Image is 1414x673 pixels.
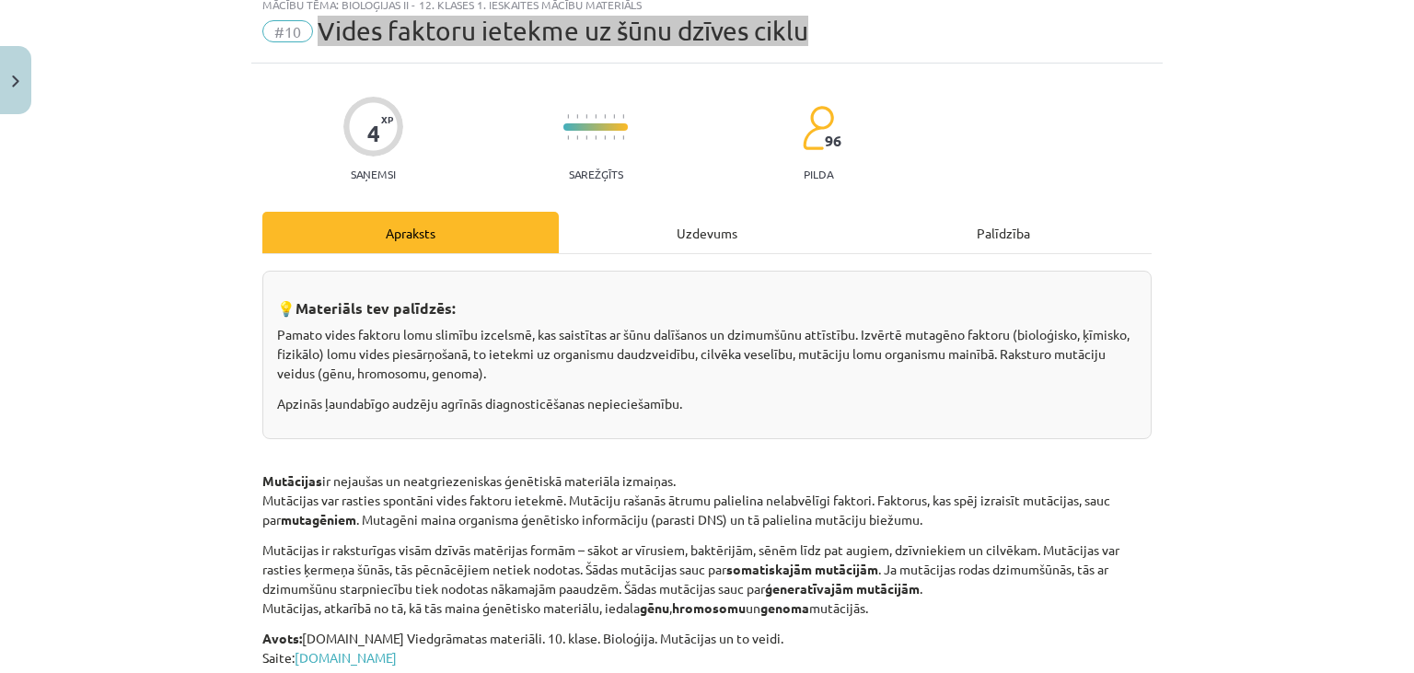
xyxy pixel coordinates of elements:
[295,649,397,666] a: [DOMAIN_NAME]
[576,135,578,140] img: icon-short-line-57e1e144782c952c97e751825c79c345078a6d821885a25fce030b3d8c18986b.svg
[604,114,606,119] img: icon-short-line-57e1e144782c952c97e751825c79c345078a6d821885a25fce030b3d8c18986b.svg
[622,135,624,140] img: icon-short-line-57e1e144782c952c97e751825c79c345078a6d821885a25fce030b3d8c18986b.svg
[825,133,841,149] span: 96
[12,75,19,87] img: icon-close-lesson-0947bae3869378f0d4975bcd49f059093ad1ed9edebbc8119c70593378902aed.svg
[622,114,624,119] img: icon-short-line-57e1e144782c952c97e751825c79c345078a6d821885a25fce030b3d8c18986b.svg
[262,439,1152,529] p: ir nejaušas un neatgriezeniskas ģenētiskā materiāla izmaiņas. Mutācijas var rasties spontāni vide...
[262,630,302,646] strong: Avots:
[281,511,356,528] strong: mutagēniem
[277,394,1137,413] p: Apzinās ļaundabīgo audzēju agrīnās diagnosticēšanas nepieciešamību.
[262,212,559,253] div: Apraksts
[567,114,569,119] img: icon-short-line-57e1e144782c952c97e751825c79c345078a6d821885a25fce030b3d8c18986b.svg
[855,212,1152,253] div: Palīdzība
[576,114,578,119] img: icon-short-line-57e1e144782c952c97e751825c79c345078a6d821885a25fce030b3d8c18986b.svg
[277,325,1137,383] p: Pamato vides faktoru lomu slimību izcelsmē, kas saistītas ar šūnu dalīšanos un dzimumšūnu attīstī...
[604,135,606,140] img: icon-short-line-57e1e144782c952c97e751825c79c345078a6d821885a25fce030b3d8c18986b.svg
[559,212,855,253] div: Uzdevums
[567,135,569,140] img: icon-short-line-57e1e144782c952c97e751825c79c345078a6d821885a25fce030b3d8c18986b.svg
[595,114,597,119] img: icon-short-line-57e1e144782c952c97e751825c79c345078a6d821885a25fce030b3d8c18986b.svg
[613,135,615,140] img: icon-short-line-57e1e144782c952c97e751825c79c345078a6d821885a25fce030b3d8c18986b.svg
[569,168,623,180] p: Sarežģīts
[262,472,322,489] strong: Mutācijas
[262,540,1152,618] p: Mutācijas ir raksturīgas visām dzīvās matērijas formām – sākot ar vīrusiem, baktērijām, sēnēm līd...
[262,629,1152,667] p: [DOMAIN_NAME] Viedgrāmatas materiāli. 10. klase. Bioloģija. Mutācijas un to veidi. Saite:
[585,135,587,140] img: icon-short-line-57e1e144782c952c97e751825c79c345078a6d821885a25fce030b3d8c18986b.svg
[726,561,878,577] strong: somatiskajām mutācijām
[765,580,920,597] strong: ģeneratīvajām mutācijām
[367,121,380,146] div: 4
[277,285,1137,319] h3: 💡
[804,168,833,180] p: pilda
[672,599,746,616] strong: hromosomu
[381,114,393,124] span: XP
[613,114,615,119] img: icon-short-line-57e1e144782c952c97e751825c79c345078a6d821885a25fce030b3d8c18986b.svg
[595,135,597,140] img: icon-short-line-57e1e144782c952c97e751825c79c345078a6d821885a25fce030b3d8c18986b.svg
[640,599,669,616] strong: gēnu
[585,114,587,119] img: icon-short-line-57e1e144782c952c97e751825c79c345078a6d821885a25fce030b3d8c18986b.svg
[343,168,403,180] p: Saņemsi
[802,105,834,151] img: students-c634bb4e5e11cddfef0936a35e636f08e4e9abd3cc4e673bd6f9a4125e45ecb1.svg
[318,16,808,46] span: Vides faktoru ietekme uz šūnu dzīves ciklu
[296,298,456,318] strong: Materiāls tev palīdzēs:
[262,20,313,42] span: #10
[760,599,809,616] strong: genoma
